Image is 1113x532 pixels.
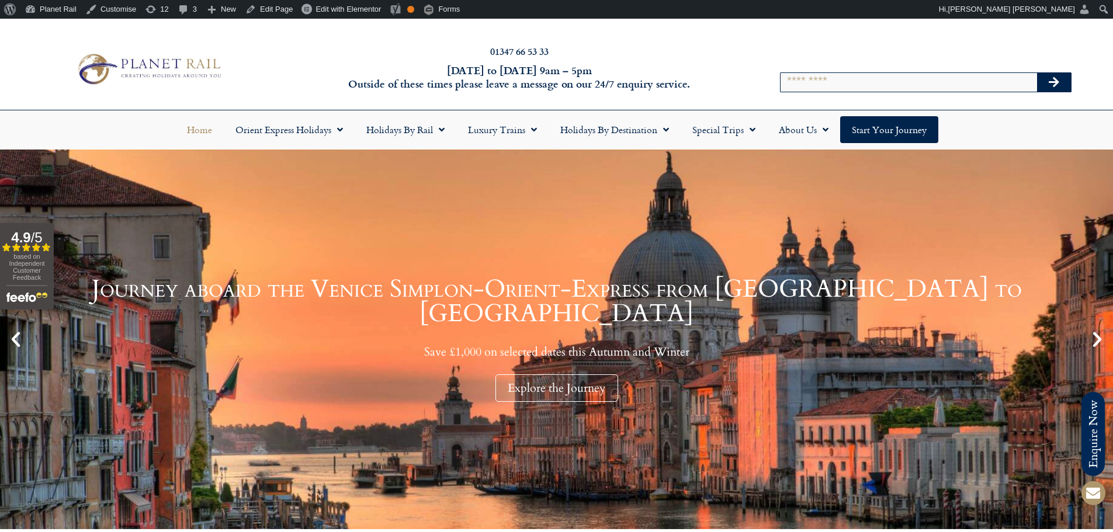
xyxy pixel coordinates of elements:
[407,6,414,13] div: OK
[175,116,224,143] a: Home
[495,374,618,402] div: Explore the Journey
[1037,73,1071,92] button: Search
[29,277,1084,326] h1: Journey aboard the Venice Simplon-Orient-Express from [GEOGRAPHIC_DATA] to [GEOGRAPHIC_DATA]
[767,116,840,143] a: About Us
[456,116,549,143] a: Luxury Trains
[1087,329,1107,349] div: Next slide
[549,116,681,143] a: Holidays by Destination
[224,116,355,143] a: Orient Express Holidays
[72,50,225,88] img: Planet Rail Train Holidays Logo
[300,64,739,91] h6: [DATE] to [DATE] 9am – 5pm Outside of these times please leave a message on our 24/7 enquiry serv...
[490,44,549,58] a: 01347 66 53 33
[840,116,938,143] a: Start your Journey
[355,116,456,143] a: Holidays by Rail
[6,329,26,349] div: Previous slide
[29,345,1084,359] p: Save £1,000 on selected dates this Autumn and Winter
[681,116,767,143] a: Special Trips
[948,5,1075,13] span: [PERSON_NAME] [PERSON_NAME]
[315,5,381,13] span: Edit with Elementor
[6,116,1107,143] nav: Menu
